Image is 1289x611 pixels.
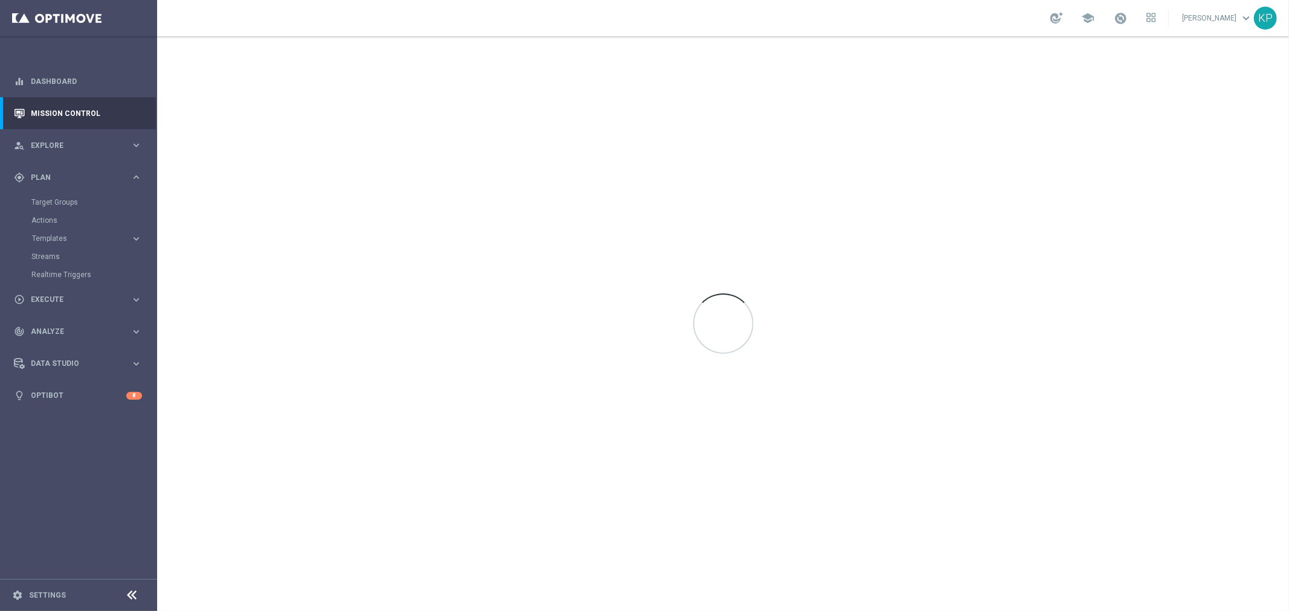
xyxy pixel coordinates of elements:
[1239,11,1253,25] span: keyboard_arrow_down
[13,391,143,400] button: lightbulb Optibot 8
[31,270,126,280] a: Realtime Triggers
[1254,7,1277,30] div: KP
[13,327,143,336] button: track_changes Analyze keyboard_arrow_right
[14,326,25,337] i: track_changes
[131,233,142,245] i: keyboard_arrow_right
[14,172,131,183] div: Plan
[31,252,126,261] a: Streams
[31,142,131,149] span: Explore
[31,197,126,207] a: Target Groups
[14,390,25,401] i: lightbulb
[13,173,143,182] button: gps_fixed Plan keyboard_arrow_right
[13,295,143,304] button: play_circle_outline Execute keyboard_arrow_right
[14,172,25,183] i: gps_fixed
[32,235,131,242] div: Templates
[14,140,25,151] i: person_search
[14,380,142,412] div: Optibot
[31,211,156,229] div: Actions
[14,358,131,369] div: Data Studio
[1181,9,1254,27] a: [PERSON_NAME]keyboard_arrow_down
[14,65,142,97] div: Dashboard
[14,76,25,87] i: equalizer
[131,358,142,369] i: keyboard_arrow_right
[131,139,142,151] i: keyboard_arrow_right
[31,360,131,367] span: Data Studio
[31,193,156,211] div: Target Groups
[13,359,143,368] button: Data Studio keyboard_arrow_right
[14,294,131,305] div: Execute
[31,97,142,129] a: Mission Control
[14,294,25,305] i: play_circle_outline
[13,109,143,118] button: Mission Control
[31,248,156,266] div: Streams
[131,294,142,305] i: keyboard_arrow_right
[31,234,143,243] button: Templates keyboard_arrow_right
[31,174,131,181] span: Plan
[131,171,142,183] i: keyboard_arrow_right
[32,235,118,242] span: Templates
[31,65,142,97] a: Dashboard
[14,140,131,151] div: Explore
[131,326,142,337] i: keyboard_arrow_right
[31,229,156,248] div: Templates
[31,380,126,412] a: Optibot
[13,77,143,86] button: equalizer Dashboard
[31,296,131,303] span: Execute
[12,590,23,601] i: settings
[126,392,142,400] div: 8
[14,326,131,337] div: Analyze
[1081,11,1094,25] span: school
[31,328,131,335] span: Analyze
[29,592,66,599] a: Settings
[14,97,142,129] div: Mission Control
[31,266,156,284] div: Realtime Triggers
[13,141,143,150] button: person_search Explore keyboard_arrow_right
[31,216,126,225] a: Actions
